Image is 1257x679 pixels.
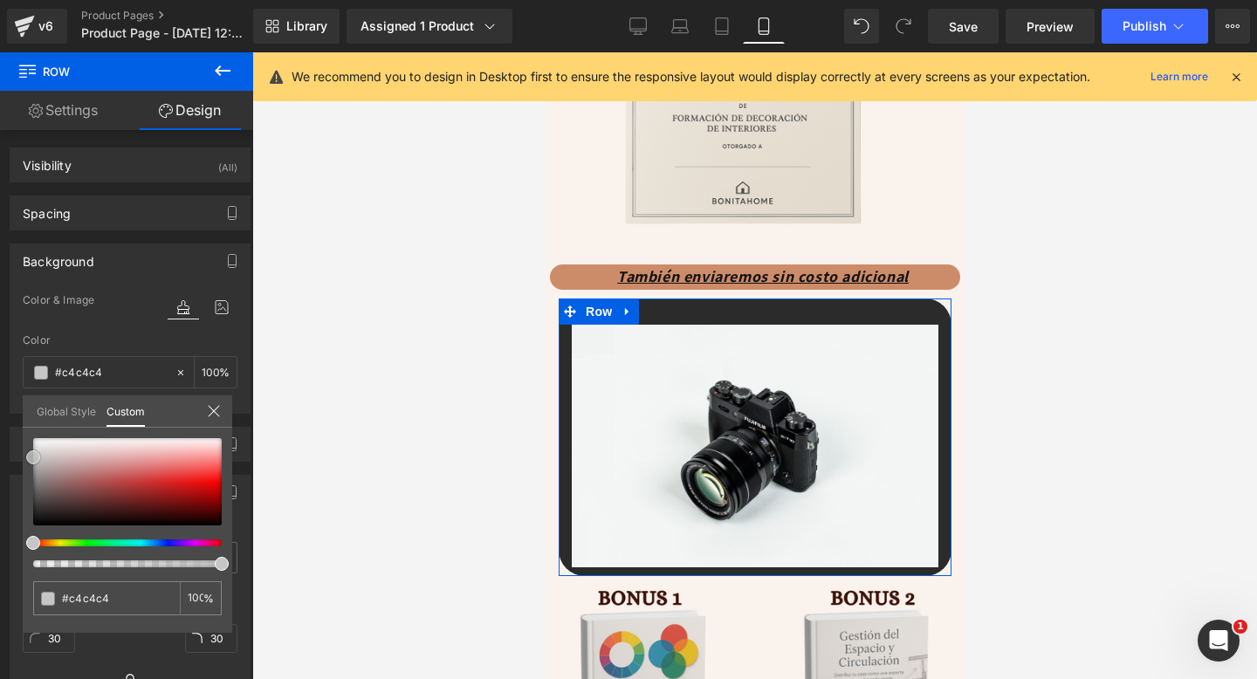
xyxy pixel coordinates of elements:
button: Undo [844,9,879,44]
a: Preview [1006,9,1095,44]
a: Laptop [659,9,701,44]
button: Redo [886,9,921,44]
span: Row [17,52,192,91]
div: Assigned 1 Product [361,17,498,35]
a: Mobile [743,9,785,44]
input: Color [62,589,173,607]
a: New Library [253,9,340,44]
span: 1 [1233,620,1247,634]
button: Publish [1102,9,1208,44]
span: Save [949,17,978,36]
a: Learn more [1144,66,1215,87]
span: Preview [1027,17,1074,36]
button: More [1215,9,1250,44]
a: Global Style [37,395,96,425]
div: % [180,581,222,615]
a: Tablet [701,9,743,44]
p: We recommend you to design in Desktop first to ensure the responsive layout would display correct... [292,67,1090,86]
a: Custom [106,395,145,427]
a: Design [127,91,253,130]
a: v6 [7,9,67,44]
div: v6 [35,15,57,38]
span: Publish [1123,19,1166,33]
a: Desktop [617,9,659,44]
span: Product Page - [DATE] 12:33:29 [81,26,249,40]
a: Product Pages [81,9,282,23]
iframe: Intercom live chat [1198,620,1240,662]
span: Library [286,18,327,34]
